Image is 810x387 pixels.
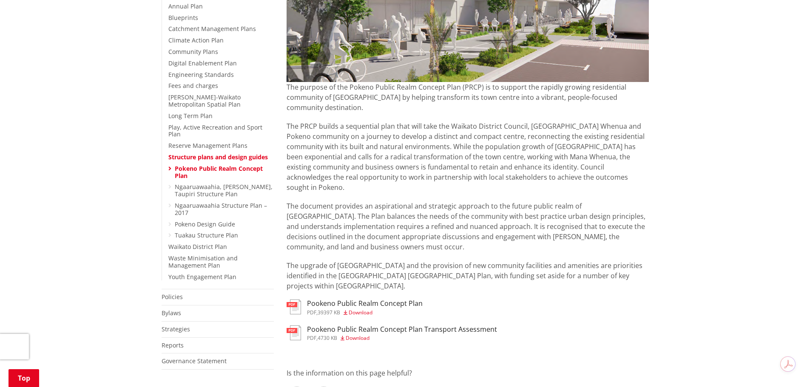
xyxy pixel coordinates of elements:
[287,82,649,113] p: The purpose of the Pokeno Public Realm Concept Plan (PRCP) is to support the rapidly growing resi...
[287,299,301,314] img: document-pdf.svg
[168,141,247,150] a: Reserve Management Plans
[287,325,497,341] a: Pookeno Public Realm Concept Plan Transport Assessment pdf,4730 KB Download
[287,325,301,340] img: document-pdf.svg
[771,351,801,382] iframe: Messenger Launcher
[168,273,236,281] a: Youth Engagement Plan
[162,341,184,349] a: Reports
[307,299,423,308] h3: Pookeno Public Realm Concept Plan
[318,334,337,342] span: 4730 KB
[307,334,316,342] span: pdf
[175,183,273,198] a: Ngaaruawaahia, [PERSON_NAME], Taupiri Structure Plan
[162,293,183,301] a: Policies
[168,123,262,138] a: Play, Active Recreation and Sport Plan
[175,201,267,217] a: Ngaaruawaahia Structure Plan – 2017
[287,260,649,291] p: The upgrade of [GEOGRAPHIC_DATA] and the provision of new community facilities and amenities are ...
[168,82,218,90] a: Fees and charges
[162,325,190,333] a: Strategies
[168,25,256,33] a: Catchment Management Plans
[307,309,316,316] span: pdf
[168,14,198,22] a: Blueprints
[168,71,234,79] a: Engineering Standards
[175,164,263,180] a: Pokeno Public Realm Concept Plan
[349,309,372,316] span: Download
[307,325,497,333] h3: Pookeno Public Realm Concept Plan Transport Assessment
[168,243,227,251] a: Waikato District Plan
[307,336,497,341] div: ,
[175,231,238,239] a: Tuakau Structure Plan
[162,309,181,317] a: Bylaws
[287,121,649,192] p: The PRCP builds a sequential plan that will take the Waikato District Council, [GEOGRAPHIC_DATA] ...
[287,368,649,378] p: Is the information on this page helpful?
[168,254,238,269] a: Waste Minimisation and Management Plan
[168,59,237,67] a: Digital Enablement Plan
[168,48,218,56] a: Community Plans
[175,220,235,228] a: Pokeno Design Guide
[307,310,423,315] div: ,
[318,309,340,316] span: 39397 KB
[168,112,213,120] a: Long Term Plan
[168,2,203,10] a: Annual Plan
[346,334,369,342] span: Download
[287,299,423,315] a: Pookeno Public Realm Concept Plan pdf,39397 KB Download
[287,201,649,252] p: The document provides an aspirational and strategic approach to the future public realm of [GEOGR...
[168,153,268,161] a: Structure plans and design guides
[168,93,241,108] a: [PERSON_NAME]-Waikato Metropolitan Spatial Plan
[168,36,224,44] a: Climate Action Plan
[162,357,227,365] a: Governance Statement
[9,369,39,387] a: Top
